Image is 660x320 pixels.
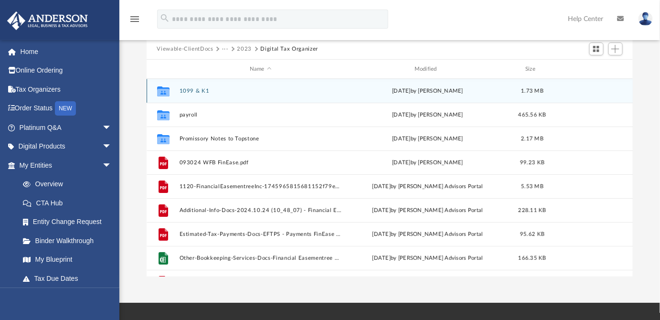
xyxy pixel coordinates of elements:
a: menu [129,18,140,25]
button: Viewable-ClientDocs [157,45,213,53]
button: 093024 WFB FinEase.pdf [179,160,342,166]
div: Size [513,65,551,74]
div: [DATE] by [PERSON_NAME] Advisors Portal [346,206,509,215]
button: Additional-Info-Docs-2024.10.24 (10_48_07) - Financial Easementree, Inc. - Mail from IRS-17457820... [179,207,342,213]
button: 1099 & K1 [179,88,342,94]
a: CTA Hub [13,193,126,213]
button: 1120-FinancialEasementreeInc-1745965815681152f79ea1c.pdf [179,183,342,190]
div: grid [147,79,633,277]
a: Tax Due Dates [13,269,126,288]
div: [DATE] by [PERSON_NAME] Advisors Portal [346,254,509,263]
a: My Anderson Teamarrow_drop_down [7,288,121,307]
a: Binder Walkthrough [13,231,126,250]
a: My Blueprint [13,250,121,269]
div: id [150,65,174,74]
img: Anderson Advisors Platinum Portal [4,11,91,30]
div: Name [179,65,341,74]
span: 1.73 MB [521,88,543,94]
i: menu [129,13,140,25]
button: Add [608,43,623,56]
span: 465.56 KB [518,112,546,117]
a: My Entitiesarrow_drop_down [7,156,126,175]
button: Digital Tax Organizer [261,45,319,53]
img: User Pic [639,12,653,26]
button: Other-Bookkeeping-Services-Docs-Financial Easementree 2023 Income Statement Rev_1 xls-17459647996... [179,255,342,261]
div: Modified [346,65,509,74]
span: arrow_drop_down [102,156,121,175]
div: [DATE] by [PERSON_NAME] [346,111,509,119]
a: Platinum Q&Aarrow_drop_down [7,118,126,137]
span: 95.62 KB [520,232,544,237]
span: arrow_drop_down [102,137,121,157]
a: Order StatusNEW [7,99,126,118]
span: arrow_drop_down [102,288,121,308]
a: Digital Productsarrow_drop_down [7,137,126,156]
span: 228.11 KB [518,208,546,213]
a: Home [7,42,126,61]
a: Online Ordering [7,61,126,80]
span: 166.35 KB [518,256,546,261]
span: 99.23 KB [520,160,544,165]
div: id [555,65,622,74]
button: 2023 [237,45,252,53]
button: Switch to Grid View [589,43,604,56]
span: arrow_drop_down [102,118,121,138]
button: Estimated-Tax-Payments-Docs-EFTPS - Payments FinEase [DATE] pdf-17459653166811510431542.pdf [179,231,342,237]
div: NEW [55,101,76,116]
a: Tax Organizers [7,80,126,99]
button: Promissory Notes to Topstone [179,136,342,142]
i: search [160,13,170,23]
a: Overview [13,175,126,194]
div: [DATE] by [PERSON_NAME] [346,87,509,96]
button: payroll [179,112,342,118]
button: ··· [222,45,228,53]
div: [DATE] by [PERSON_NAME] [346,159,509,167]
div: [DATE] by [PERSON_NAME] [346,135,509,143]
span: 5.53 MB [521,184,543,189]
div: [DATE] by [PERSON_NAME] Advisors Portal [346,182,509,191]
span: 2.17 MB [521,136,543,141]
div: [DATE] by [PERSON_NAME] Advisors Portal [346,230,509,239]
a: Entity Change Request [13,213,126,232]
